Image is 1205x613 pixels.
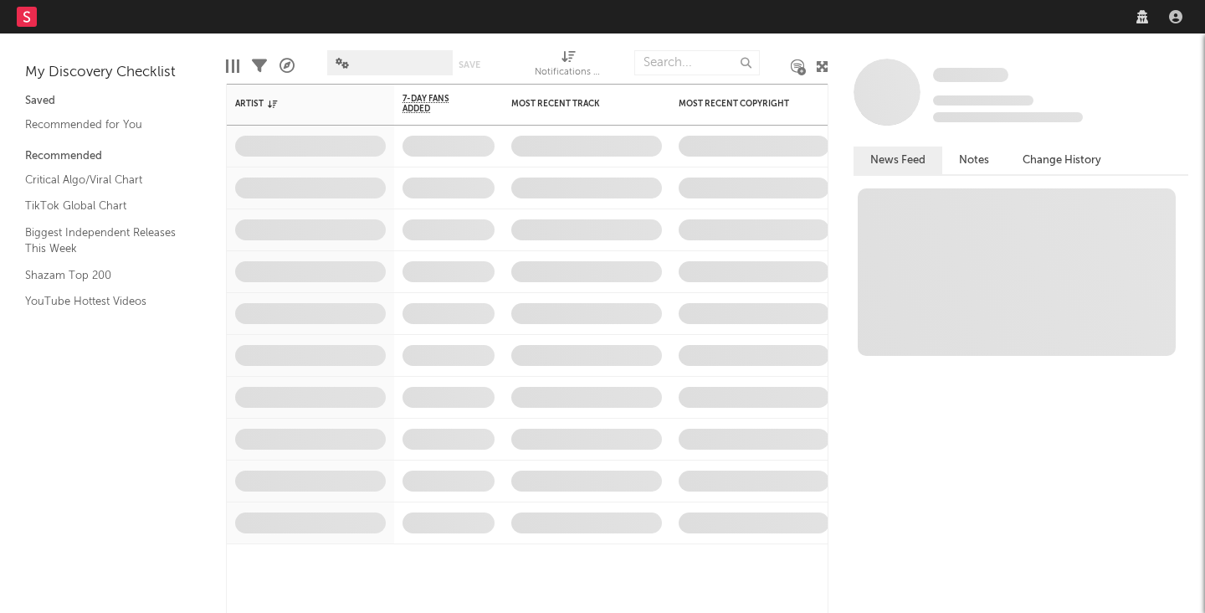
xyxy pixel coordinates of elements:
[459,60,480,70] button: Save
[634,50,760,75] input: Search...
[25,197,184,215] a: TikTok Global Chart
[854,147,942,174] button: News Feed
[535,42,602,90] div: Notifications (Artist)
[235,99,361,109] div: Artist
[25,171,184,189] a: Critical Algo/Viral Chart
[25,91,201,111] div: Saved
[933,95,1033,106] span: Tracking Since: [DATE]
[679,99,804,109] div: Most Recent Copyright
[535,63,602,83] div: Notifications (Artist)
[279,42,295,90] div: A&R Pipeline
[1006,147,1118,174] button: Change History
[252,42,267,90] div: Filters
[933,112,1083,122] span: 0 fans last week
[25,63,201,83] div: My Discovery Checklist
[25,224,184,258] a: Biggest Independent Releases This Week
[933,68,1008,82] span: Some Artist
[511,99,637,109] div: Most Recent Track
[942,147,1006,174] button: Notes
[25,147,201,167] div: Recommended
[25,292,184,311] a: YouTube Hottest Videos
[933,67,1008,84] a: Some Artist
[25,116,184,134] a: Recommended for You
[403,94,469,114] span: 7-Day Fans Added
[25,266,184,285] a: Shazam Top 200
[226,42,239,90] div: Edit Columns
